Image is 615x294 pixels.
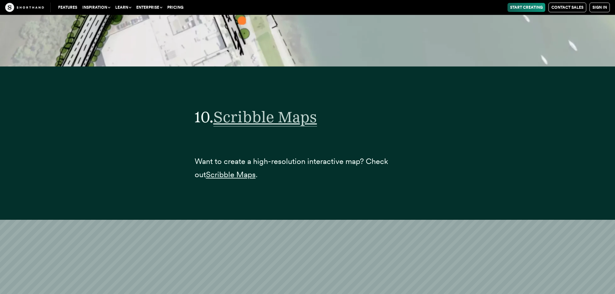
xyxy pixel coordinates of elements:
[165,3,186,12] a: Pricing
[589,3,610,12] a: Sign in
[134,3,165,12] button: Enterprise
[195,157,388,179] span: Want to create a high-resolution interactive map? Check out
[5,3,44,12] img: The Craft
[256,170,258,179] span: .
[548,3,586,12] a: Contact Sales
[113,3,134,12] button: Learn
[206,170,256,179] a: Scribble Maps
[507,3,545,12] a: Start Creating
[195,107,213,126] span: 10.
[213,107,317,127] span: Scribble Maps
[80,3,113,12] button: Inspiration
[56,3,80,12] a: Features
[213,107,317,126] a: Scribble Maps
